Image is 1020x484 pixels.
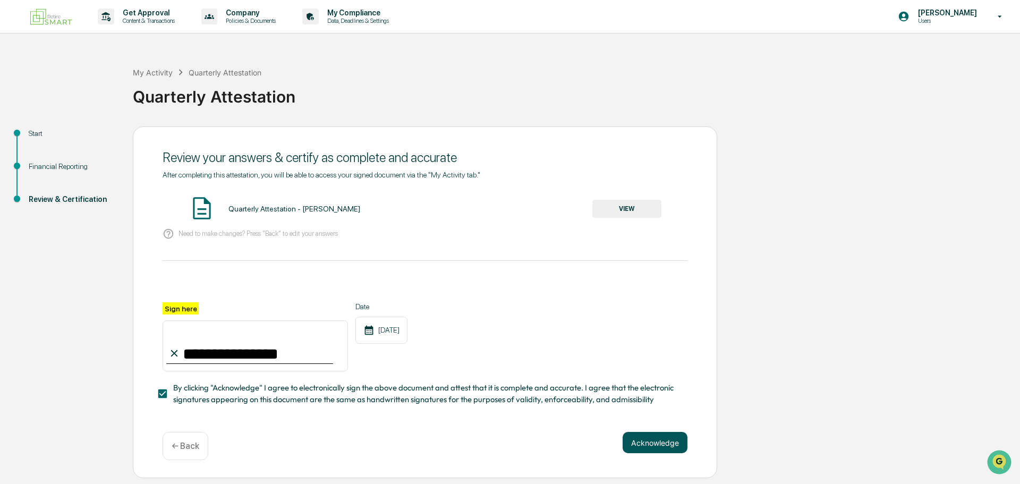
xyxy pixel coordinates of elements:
span: After completing this attestation, you will be able to access your signed document via the "My Ac... [163,171,480,179]
div: Quarterly Attestation - [PERSON_NAME] [228,205,360,213]
a: Powered byPylon [75,180,129,188]
div: Quarterly Attestation [189,68,261,77]
div: [DATE] [355,317,407,344]
div: 🗄️ [77,135,86,143]
p: Need to make changes? Press "Back" to edit your answers [178,230,338,237]
a: 🖐️Preclearance [6,130,73,149]
label: Date [355,302,407,311]
div: Start new chat [36,81,174,92]
p: My Compliance [319,9,394,17]
p: How can we help? [11,22,193,39]
span: Data Lookup [21,154,67,165]
span: By clicking "Acknowledge" I agree to electronically sign the above document and attest that it is... [173,382,679,406]
p: ← Back [172,441,199,451]
a: 🗄️Attestations [73,130,136,149]
div: We're available if you need us! [36,92,134,100]
div: Review your answers & certify as complete and accurate [163,150,687,165]
img: logo [25,4,76,29]
p: Company [217,9,281,17]
div: Quarterly Attestation [133,79,1015,106]
div: My Activity [133,68,173,77]
img: Document Icon [189,195,215,222]
a: 🔎Data Lookup [6,150,71,169]
p: Data, Deadlines & Settings [319,17,394,24]
img: 1746055101610-c473b297-6a78-478c-a979-82029cc54cd1 [11,81,30,100]
p: [PERSON_NAME] [909,9,982,17]
div: Financial Reporting [29,161,116,172]
div: Start [29,128,116,139]
button: VIEW [592,200,661,218]
span: Attestations [88,134,132,145]
p: Policies & Documents [217,17,281,24]
span: Preclearance [21,134,69,145]
label: Sign here [163,302,199,315]
div: 🖐️ [11,135,19,143]
iframe: Open customer support [986,449,1015,478]
span: Pylon [106,180,129,188]
button: Start new chat [181,84,193,97]
p: Content & Transactions [114,17,180,24]
p: Users [909,17,982,24]
div: Review & Certification [29,194,116,205]
button: Acknowledge [623,432,687,453]
p: Get Approval [114,9,180,17]
div: 🔎 [11,155,19,164]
